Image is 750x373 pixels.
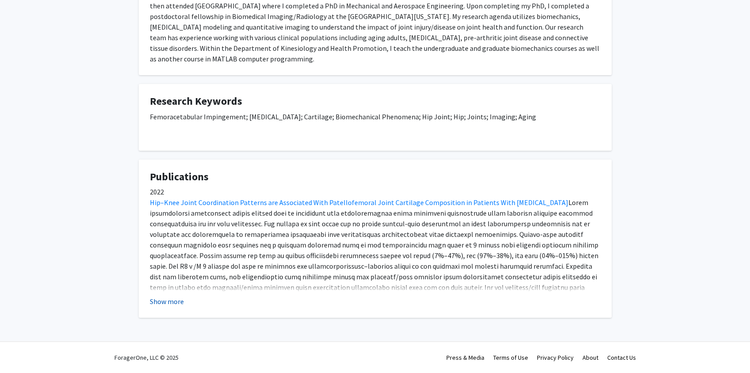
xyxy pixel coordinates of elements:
a: Privacy Policy [537,354,574,362]
a: Contact Us [607,354,636,362]
div: ForagerOne, LLC © 2025 [114,342,179,373]
a: Press & Media [446,354,484,362]
a: About [582,354,598,362]
iframe: Chat [7,333,38,366]
h4: Publications [150,171,601,183]
div: Femoracetabular Impingement; [MEDICAL_DATA]; Cartilage; Biomechanical Phenomena; Hip Joint; Hip; ... [150,111,601,140]
a: Hip–Knee Joint Coordination Patterns are Associated With Patellofemoral Joint Cartilage Compositi... [150,198,568,207]
a: Terms of Use [493,354,528,362]
h4: Research Keywords [150,95,601,108]
button: Show more [150,296,184,307]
